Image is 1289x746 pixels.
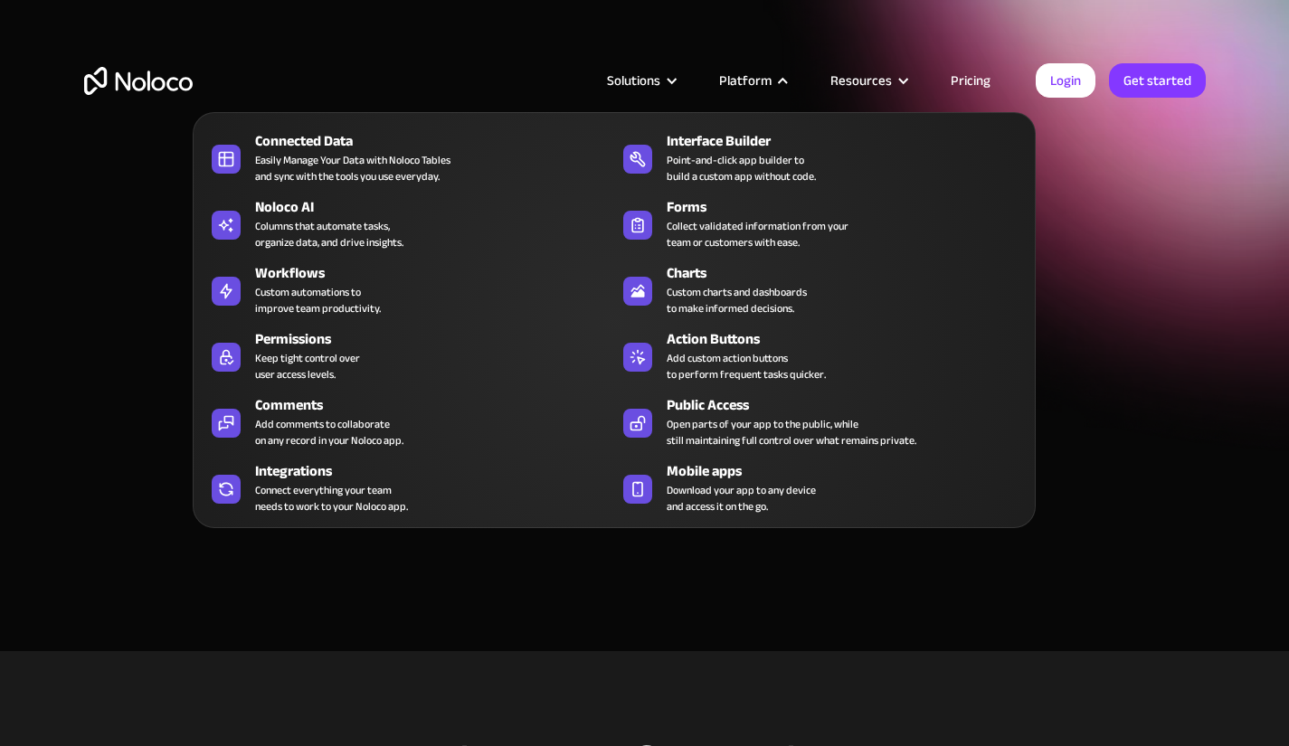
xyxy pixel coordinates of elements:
[255,482,408,515] div: Connect everything your team needs to work to your Noloco app.
[667,482,816,515] span: Download your app to any device and access it on the go.
[84,67,193,95] a: home
[255,350,360,382] div: Keep tight control over user access levels.
[614,391,1026,452] a: Public AccessOpen parts of your app to the public, whilestill maintaining full control over what ...
[614,127,1026,188] a: Interface BuilderPoint-and-click app builder tobuild a custom app without code.
[667,152,816,184] div: Point-and-click app builder to build a custom app without code.
[584,69,697,92] div: Solutions
[667,394,1034,416] div: Public Access
[719,69,772,92] div: Platform
[255,460,622,482] div: Integrations
[830,69,892,92] div: Resources
[84,210,1206,318] h1: Noloco vs. Softr: Which is the Right Choice for You?
[667,460,1034,482] div: Mobile apps
[203,259,614,320] a: WorkflowsCustom automations toimprove team productivity.
[667,218,848,250] div: Collect validated information from your team or customers with ease.
[667,416,916,449] div: Open parts of your app to the public, while still maintaining full control over what remains priv...
[203,391,614,452] a: CommentsAdd comments to collaborateon any record in your Noloco app.
[614,457,1026,518] a: Mobile appsDownload your app to any deviceand access it on the go.
[1036,63,1095,98] a: Login
[667,196,1034,218] div: Forms
[255,130,622,152] div: Connected Data
[203,193,614,254] a: Noloco AIColumns that automate tasks,organize data, and drive insights.
[255,196,622,218] div: Noloco AI
[255,218,403,250] div: Columns that automate tasks, organize data, and drive insights.
[614,259,1026,320] a: ChartsCustom charts and dashboardsto make informed decisions.
[203,457,614,518] a: IntegrationsConnect everything your teamneeds to work to your Noloco app.
[255,152,450,184] div: Easily Manage Your Data with Noloco Tables and sync with the tools you use everyday.
[1109,63,1206,98] a: Get started
[255,284,381,316] div: Custom automations to improve team productivity.
[667,350,826,382] div: Add custom action buttons to perform frequent tasks quicker.
[667,262,1034,284] div: Charts
[607,69,660,92] div: Solutions
[255,262,622,284] div: Workflows
[193,87,1036,528] nav: Platform
[928,69,1013,92] a: Pricing
[808,69,928,92] div: Resources
[255,416,403,449] div: Add comments to collaborate on any record in your Noloco app.
[203,127,614,188] a: Connected DataEasily Manage Your Data with Noloco Tablesand sync with the tools you use everyday.
[667,284,807,316] div: Custom charts and dashboards to make informed decisions.
[614,193,1026,254] a: FormsCollect validated information from yourteam or customers with ease.
[614,325,1026,386] a: Action ButtonsAdd custom action buttonsto perform frequent tasks quicker.
[203,325,614,386] a: PermissionsKeep tight control overuser access levels.
[255,394,622,416] div: Comments
[255,328,622,350] div: Permissions
[667,328,1034,350] div: Action Buttons
[667,130,1034,152] div: Interface Builder
[697,69,808,92] div: Platform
